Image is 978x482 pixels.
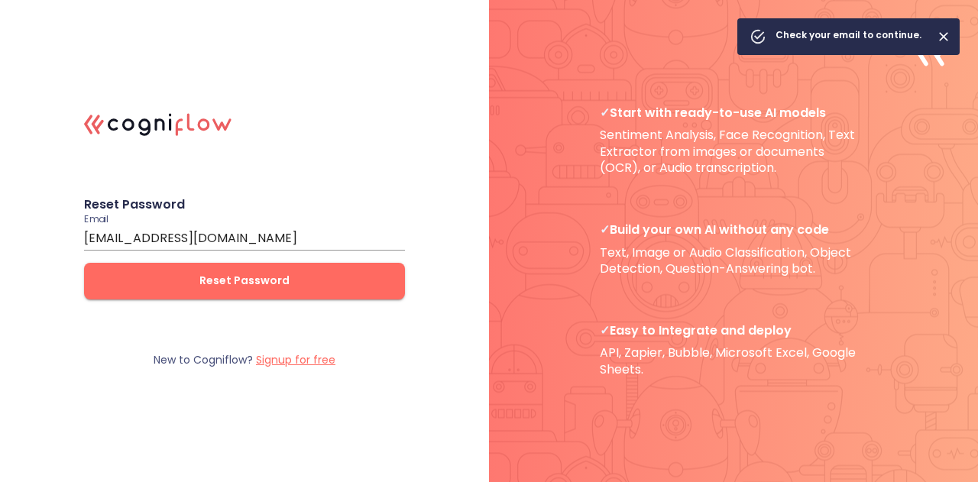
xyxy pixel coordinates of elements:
span: Build your own AI without any code [600,222,867,238]
button: Reset Password [84,263,405,299]
b: ✓ [600,104,610,121]
div: Check your email to continue. [776,23,921,50]
p: Text, Image or Audio Classification, Object Detection, Question-Answering bot. [600,222,867,277]
p: API, Zapier, Bubble, Microsoft Excel, Google Sheets. [600,322,867,377]
span: Reset Password [108,271,381,290]
label: Signup for free [256,352,335,367]
b: ✓ [600,221,610,238]
button: Close [934,27,954,47]
span: Start with ready-to-use AI models [600,105,867,121]
p: New to Cogniflow? [154,353,335,367]
p: Sentiment Analysis, Face Recognition, Text Extractor from images or documents (OCR), or Audio tra... [600,105,867,176]
span: Reset Password [84,196,185,214]
label: Email [84,215,108,224]
span: Easy to Integrate and deploy [600,322,867,338]
b: ✓ [600,322,610,339]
